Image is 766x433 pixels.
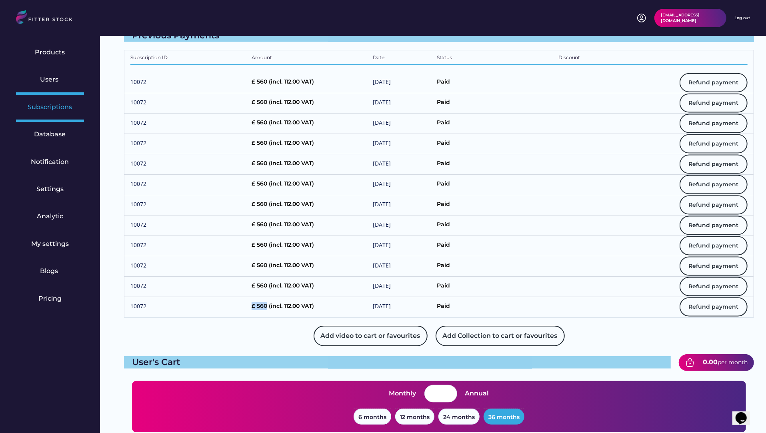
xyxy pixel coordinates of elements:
div: £ 560 (incl. 112.00 VAT) [252,98,369,108]
div: [DATE] [373,160,433,170]
div: per month [718,359,748,367]
div: Notification [31,158,69,166]
button: Refund payment [680,216,748,235]
div: [DATE] [373,200,433,210]
div: 10072 [130,261,248,271]
div: Date [373,54,433,62]
div: Annual [465,389,489,398]
img: bag-tick-2.svg [685,358,695,367]
div: 10072 [130,98,248,108]
div: £ 560 (incl. 112.00 VAT) [252,282,369,292]
div: [DATE] [373,119,433,129]
div: Paid [437,221,554,231]
div: Database [34,130,66,139]
div: Paid [437,282,554,292]
div: £ 560 (incl. 112.00 VAT) [252,78,369,88]
div: 10072 [130,302,248,312]
button: Refund payment [680,277,748,296]
div: 10072 [130,119,248,129]
div: [DATE] [373,261,433,271]
div: [DATE] [373,78,433,88]
button: Refund payment [680,114,748,133]
div: 10072 [130,282,248,292]
button: Refund payment [680,73,748,92]
iframe: chat widget [732,401,758,425]
div: Paid [437,200,554,210]
div: User's Cart [124,356,671,369]
img: LOGO.svg [16,10,79,26]
button: Refund payment [680,94,748,113]
div: Paid [437,139,554,149]
div: 10072 [130,78,248,88]
div: [DATE] [373,139,433,149]
div: £ 560 (incl. 112.00 VAT) [252,241,369,251]
div: £ 560 (incl. 112.00 VAT) [252,119,369,129]
div: Subscriptions [28,103,72,112]
div: 10072 [130,241,248,251]
div: 10072 [130,160,248,170]
div: Paid [437,261,554,271]
div: [DATE] [373,241,433,251]
button: 12 months [395,409,434,425]
div: My settings [31,239,69,248]
div: [DATE] [373,221,433,231]
div: £ 560 (incl. 112.00 VAT) [252,160,369,170]
div: 10072 [130,200,248,210]
div: £ 560 (incl. 112.00 VAT) [252,261,369,271]
button: Refund payment [680,155,748,174]
div: Paid [437,302,554,312]
button: Refund payment [680,297,748,317]
div: Blogs [40,267,60,275]
div: Status [437,54,554,62]
img: profile-circle.svg [637,13,646,23]
button: Add video to cart or favourites [314,326,428,346]
div: Paid [437,180,554,190]
div: Amount [252,54,369,62]
div: Log out [734,15,750,21]
button: Refund payment [680,175,748,194]
div: Discount [558,54,676,62]
div: Paid [437,241,554,251]
div: Monthly [389,389,416,398]
div: £ 560 (incl. 112.00 VAT) [252,302,369,312]
button: Refund payment [680,196,748,215]
button: 24 months [438,409,480,425]
button: Refund payment [680,257,748,276]
div: 10072 [130,221,248,231]
div: [EMAIL_ADDRESS][DOMAIN_NAME] [661,12,720,24]
div: £ 560 (incl. 112.00 VAT) [252,221,369,231]
div: £ 560 (incl. 112.00 VAT) [252,180,369,190]
button: 36 months [484,409,524,425]
div: Settings [36,185,64,194]
div: Users [40,75,60,84]
button: Add Collection to cart or favourites [436,326,565,346]
div: Pricing [38,294,62,303]
button: 6 months [354,409,391,425]
div: 10072 [130,180,248,190]
div: [DATE] [373,98,433,108]
div: Paid [437,160,554,170]
strong: 0.00 [703,358,718,366]
div: [DATE] [373,180,433,190]
div: Analytic [37,212,63,221]
button: Refund payment [680,134,748,154]
div: £ 560 (incl. 112.00 VAT) [252,200,369,210]
div: Products [35,48,65,57]
div: Paid [437,98,554,108]
button: Refund payment [680,236,748,255]
div: [DATE] [373,282,433,292]
div: 10072 [130,139,248,149]
div: Subscription ID [130,54,248,62]
div: Paid [437,78,554,88]
div: [DATE] [373,302,433,312]
div: Paid [437,119,554,129]
div: £ 560 (incl. 112.00 VAT) [252,139,369,149]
